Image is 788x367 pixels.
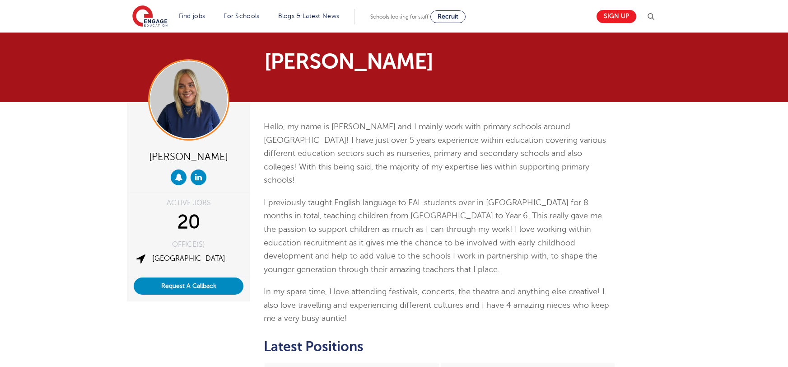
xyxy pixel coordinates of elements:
span: I previously taught English language to EAL students over in [GEOGRAPHIC_DATA] for 8 months in to... [264,198,602,274]
h2: Latest Positions [264,339,615,354]
img: Engage Education [132,5,168,28]
span: In my spare time, I love attending festivals, concerts, the theatre and anything else creative! I... [264,287,609,323]
span: Schools looking for staff [370,14,429,20]
a: Blogs & Latest News [278,13,340,19]
a: Sign up [597,10,636,23]
div: 20 [134,211,243,234]
a: [GEOGRAPHIC_DATA] [152,254,225,263]
button: Request A Callback [134,278,243,295]
a: Recruit [430,10,466,23]
div: OFFICE(S) [134,241,243,248]
h1: [PERSON_NAME] [264,51,479,72]
a: For Schools [224,13,259,19]
div: [PERSON_NAME] [134,147,243,165]
div: ACTIVE JOBS [134,199,243,207]
a: Find jobs [179,13,205,19]
span: Recruit [438,13,458,20]
span: Hello, my name is [PERSON_NAME] and I mainly work with primary schools around [GEOGRAPHIC_DATA]! ... [264,122,606,184]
